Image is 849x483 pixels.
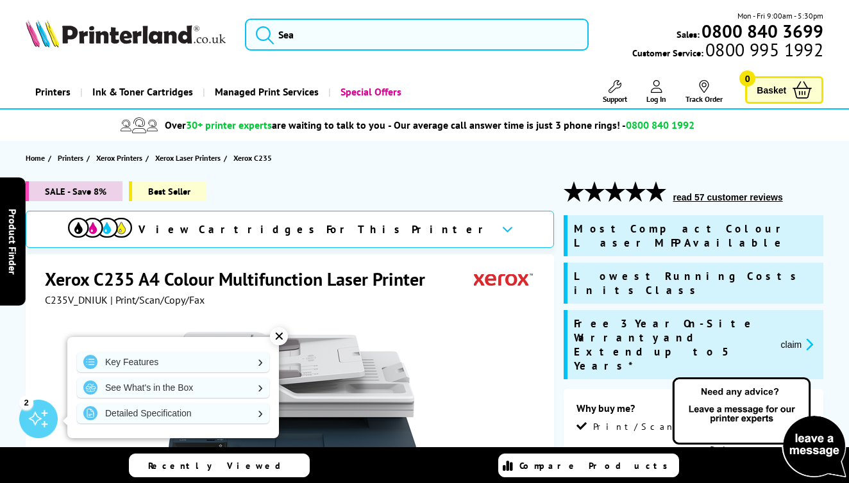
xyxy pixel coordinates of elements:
span: 0 [739,70,755,86]
a: Log In [646,80,666,104]
a: See What's in the Box [77,377,269,398]
a: Basket 0 [745,76,823,104]
span: SALE - Save 8% [26,181,122,201]
a: Managed Print Services [203,76,328,108]
span: Customer Service: [632,44,823,59]
span: Support [603,94,627,104]
span: Printers [58,151,83,165]
a: Home [26,151,48,165]
span: Recently Viewed [148,460,294,471]
span: View Cartridges For This Printer [139,222,491,236]
a: Support [603,80,627,104]
span: 0800 840 1992 [626,119,694,131]
span: Ink & Toner Cartridges [92,76,193,108]
span: Lowest Running Costs in its Class [574,269,818,297]
span: Most Compact Colour Laser MFP Available [574,222,818,250]
img: View Cartridges [68,218,132,238]
a: Compare Products [498,454,679,477]
h1: Xerox C235 A4 Colour Multifunction Laser Printer [45,267,438,291]
span: 30+ printer experts [186,119,272,131]
span: 0800 995 1992 [703,44,823,56]
b: 0800 840 3699 [702,19,823,43]
button: promo-description [777,337,818,352]
a: Key Features [77,352,269,372]
a: Xerox Laser Printers [155,151,224,165]
a: Ink & Toner Cartridges [80,76,203,108]
div: ✕ [270,327,288,345]
img: Xerox [474,267,533,291]
span: Basket [757,81,786,99]
span: | Print/Scan/Copy/Fax [110,293,205,306]
a: Xerox C235 [233,151,275,165]
span: - Our average call answer time is just 3 phone rings! - [388,119,694,131]
div: Why buy me? [576,402,811,421]
span: Product Finder [6,209,19,275]
a: Detailed Specification [77,403,269,423]
a: Recently Viewed [129,454,310,477]
span: Best Seller [129,181,206,201]
span: Sales: [677,28,700,40]
span: Home [26,151,45,165]
a: Xerox Printers [96,151,146,165]
span: Free 3 Year On-Site Warranty and Extend up to 5 Years* [574,316,771,373]
img: Open Live Chat window [669,375,849,480]
a: Special Offers [328,76,411,108]
a: Printerland Logo [26,19,229,50]
span: Xerox Printers [96,151,142,165]
a: Printers [58,151,87,165]
button: read 57 customer reviews [669,192,787,203]
img: Printerland Logo [26,19,226,47]
a: Track Order [685,80,723,104]
a: 0800 840 3699 [700,25,823,37]
span: Over are waiting to talk to you [165,119,385,131]
input: Sea [245,19,589,51]
span: Print/Scan/Copy/Fax [593,421,758,432]
span: Log In [646,94,666,104]
div: 2 [19,395,33,409]
span: Xerox Laser Printers [155,151,221,165]
span: Xerox C235 [233,151,272,165]
span: C235V_DNIUK [45,293,108,306]
a: Printers [26,76,80,108]
span: Mon - Fri 9:00am - 5:30pm [737,10,823,22]
span: Compare Products [519,460,675,471]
